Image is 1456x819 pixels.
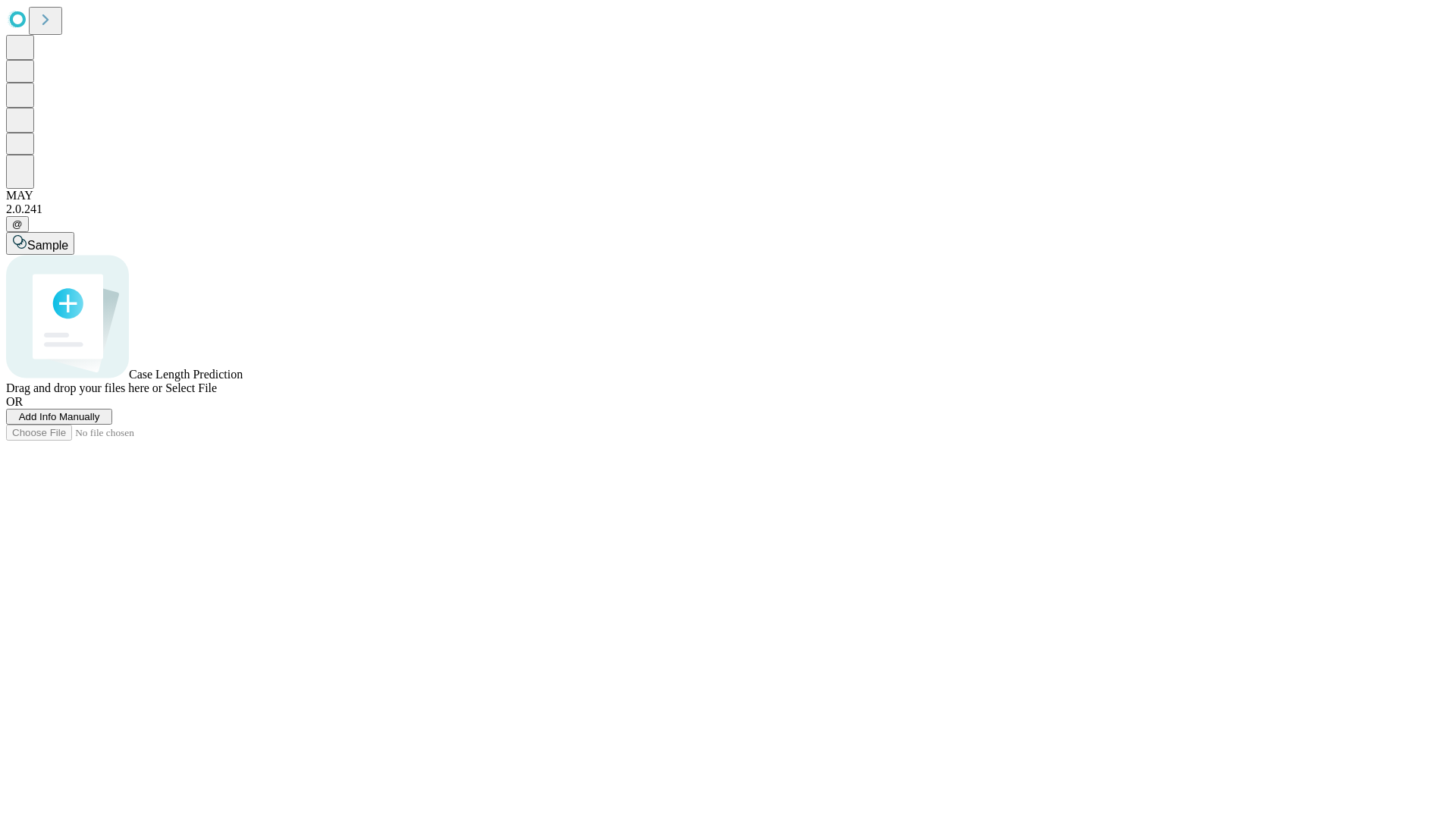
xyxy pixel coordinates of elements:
div: 2.0.241 [6,202,1450,216]
span: Case Length Prediction [129,368,243,381]
button: @ [6,216,29,232]
button: Add Info Manually [6,409,112,425]
div: MAY [6,189,1450,202]
span: Add Info Manually [19,411,100,422]
button: Sample [6,232,74,255]
span: OR [6,395,23,408]
span: Drag and drop your files here or [6,381,162,394]
span: @ [12,218,23,230]
span: Select File [165,381,217,394]
span: Sample [27,239,68,252]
